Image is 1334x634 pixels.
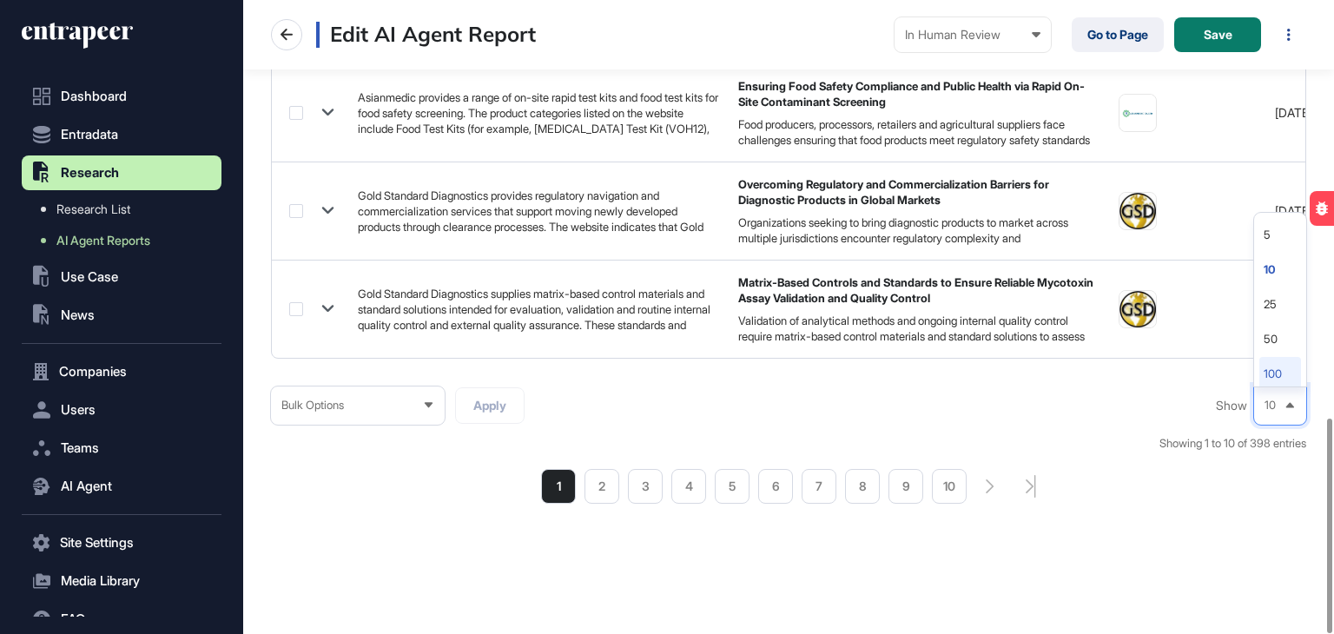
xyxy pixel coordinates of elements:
div: Overcoming Regulatory and Commercialization Barriers for Diagnostic Products in Global Markets [738,176,1101,208]
a: 1 [541,469,576,504]
a: image [1119,192,1157,230]
div: Validation of analytical methods and ongoing internal quality control require matrix-based contro... [738,313,1101,360]
div: Gold Standard Diagnostics supplies matrix-based control materials and standard solutions intended... [358,286,721,333]
li: 100 [1259,357,1301,392]
a: search-pagination-last-page-button [1026,475,1036,498]
button: Site Settings [22,525,221,560]
button: Teams [22,431,221,466]
a: search-pagination-next-button [986,479,994,493]
a: 7 [802,469,836,504]
a: Dashboard [22,79,221,114]
button: News [22,298,221,333]
span: Research List [56,202,130,216]
a: 5 [715,469,750,504]
span: Companies [59,365,127,379]
span: Show [1216,399,1247,413]
img: image [1119,107,1156,120]
span: Media Library [61,574,140,588]
button: Companies [22,354,221,389]
span: Save [1204,29,1232,41]
button: Research [22,155,221,190]
li: 5 [1259,218,1301,253]
a: 6 [758,469,793,504]
button: Save [1174,17,1261,52]
a: Research List [30,194,221,225]
div: Asianmedic provides a range of on-site rapid test kits and food test kits for food safety screeni... [358,89,721,136]
a: 3 [628,469,663,504]
span: Research [61,166,119,180]
li: 25 [1259,287,1301,322]
button: Use Case [22,260,221,294]
span: Users [61,403,96,417]
span: Bulk Options [281,399,344,412]
div: Food producers, processors, retailers and agricultural suppliers face challenges ensuring that fo... [738,116,1101,163]
a: 8 [845,469,880,504]
span: Site Settings [60,536,134,550]
span: Entradata [61,128,118,142]
button: AI Agent [22,469,221,504]
span: Use Case [61,270,118,284]
span: Teams [61,441,99,455]
div: In Human Review [905,28,1040,42]
a: image [1119,290,1157,328]
div: Ensuring Food Safety Compliance and Public Health via Rapid On-Site Contaminant Screening [738,78,1101,109]
div: Showing 1 to 10 of 398 entries [1159,435,1306,452]
a: Go to Page [1072,17,1164,52]
a: 10 [932,469,967,504]
span: FAQ [61,612,85,626]
h3: Edit AI Agent Report [316,22,536,48]
a: 2 [584,469,619,504]
li: 50 [1259,322,1301,357]
div: Organizations seeking to bring diagnostic products to market across multiple jurisdictions encoun... [738,215,1101,261]
span: AI Agent [61,479,112,493]
button: Entradata [22,117,221,152]
span: 10 [1265,399,1276,412]
span: Dashboard [61,89,127,103]
a: 4 [671,469,706,504]
span: News [61,308,95,322]
button: Users [22,393,221,427]
li: 10 [1259,253,1301,287]
img: image [1119,291,1156,327]
a: image [1119,94,1157,132]
div: Gold Standard Diagnostics provides regulatory navigation and commercialization services that supp... [358,188,721,234]
button: Media Library [22,564,221,598]
div: Matrix-Based Controls and Standards to Ensure Reliable Mycotoxin Assay Validation and Quality Con... [738,274,1101,306]
a: 9 [888,469,923,504]
a: AI Agent Reports [30,225,221,256]
span: AI Agent Reports [56,234,150,248]
img: image [1119,193,1156,229]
